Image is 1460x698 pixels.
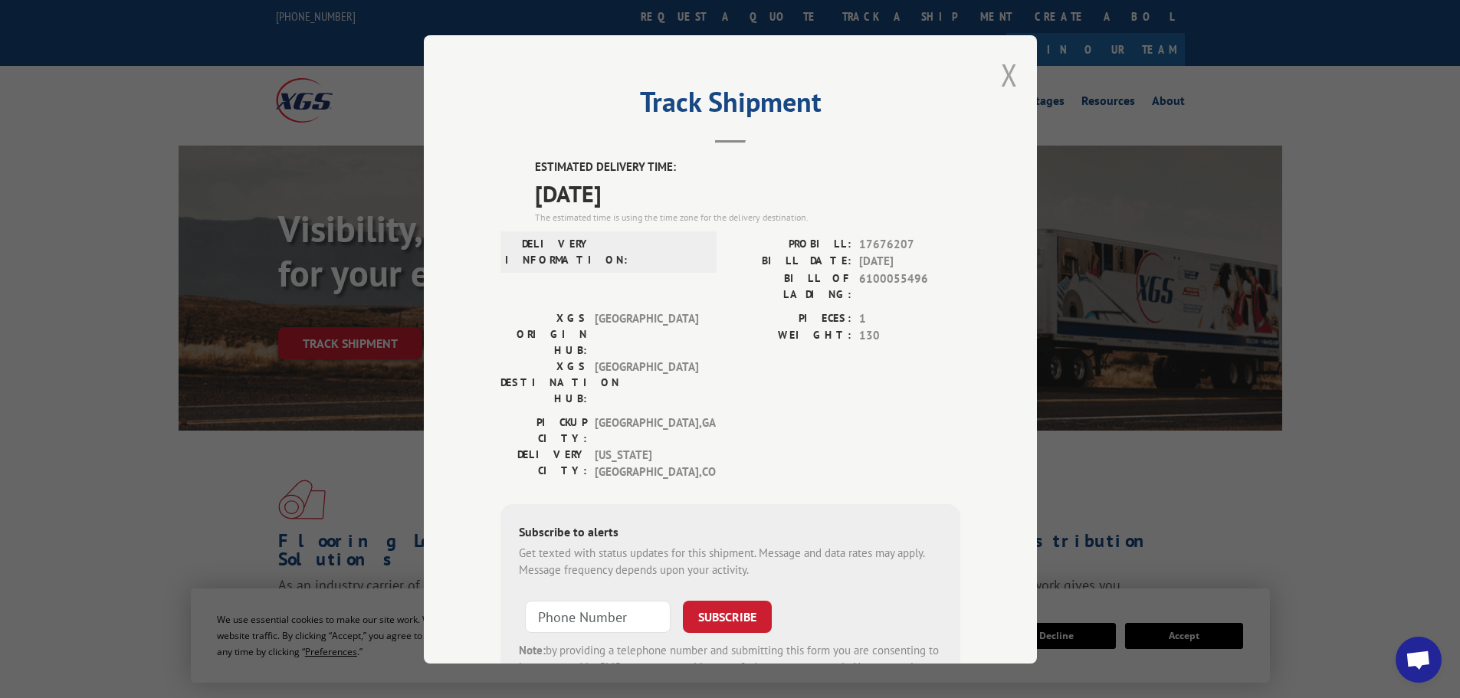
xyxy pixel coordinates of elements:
[505,235,592,267] label: DELIVERY INFORMATION:
[519,544,942,578] div: Get texted with status updates for this shipment. Message and data rates may apply. Message frequ...
[1396,637,1442,683] div: Open chat
[500,91,960,120] h2: Track Shipment
[595,446,698,480] span: [US_STATE][GEOGRAPHIC_DATA] , CO
[859,327,960,345] span: 130
[519,641,942,693] div: by providing a telephone number and submitting this form you are consenting to be contacted by SM...
[730,310,851,327] label: PIECES:
[519,522,942,544] div: Subscribe to alerts
[730,235,851,253] label: PROBILL:
[1001,54,1018,95] button: Close modal
[859,310,960,327] span: 1
[525,600,671,632] input: Phone Number
[535,175,960,210] span: [DATE]
[730,253,851,270] label: BILL DATE:
[500,446,587,480] label: DELIVERY CITY:
[730,327,851,345] label: WEIGHT:
[859,270,960,302] span: 6100055496
[500,358,587,406] label: XGS DESTINATION HUB:
[595,310,698,358] span: [GEOGRAPHIC_DATA]
[535,210,960,224] div: The estimated time is using the time zone for the delivery destination.
[519,642,546,657] strong: Note:
[595,414,698,446] span: [GEOGRAPHIC_DATA] , GA
[859,253,960,270] span: [DATE]
[500,310,587,358] label: XGS ORIGIN HUB:
[730,270,851,302] label: BILL OF LADING:
[535,159,960,176] label: ESTIMATED DELIVERY TIME:
[683,600,772,632] button: SUBSCRIBE
[595,358,698,406] span: [GEOGRAPHIC_DATA]
[859,235,960,253] span: 17676207
[500,414,587,446] label: PICKUP CITY:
